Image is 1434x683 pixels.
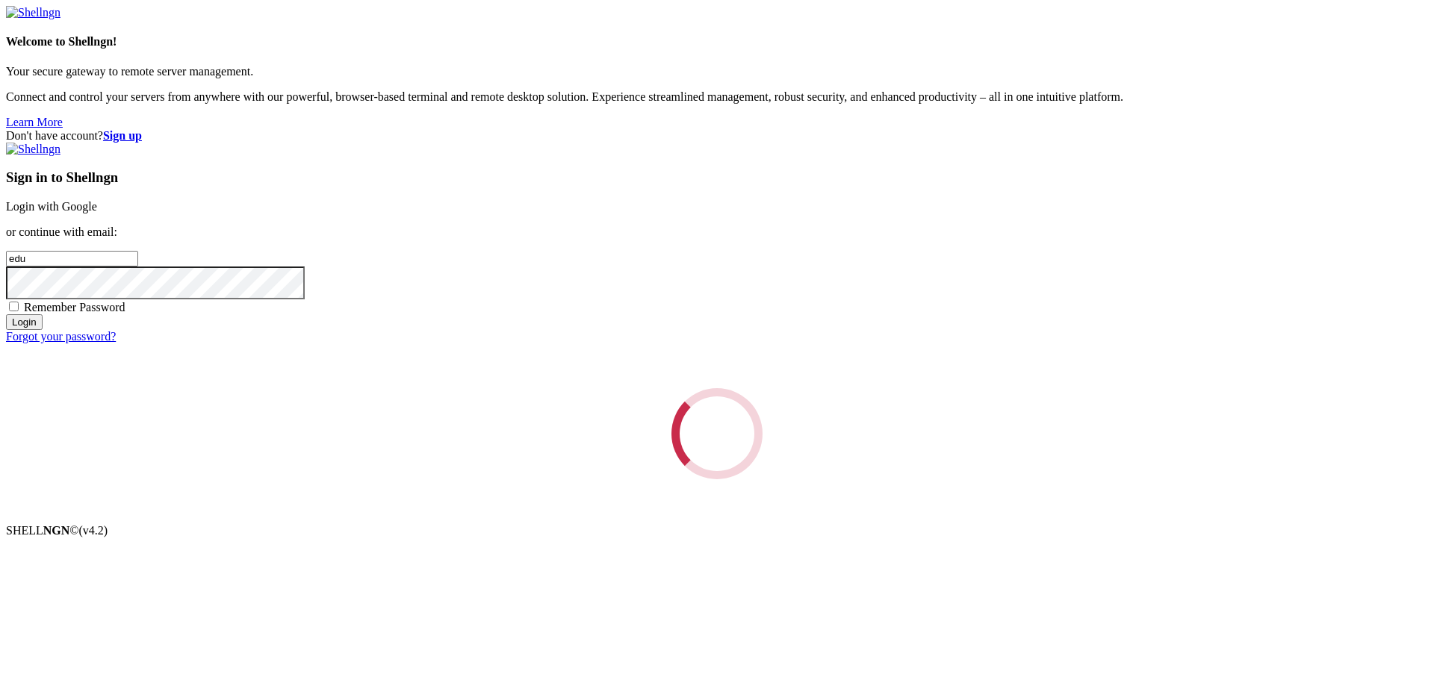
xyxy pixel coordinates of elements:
a: Learn More [6,116,63,128]
a: Login with Google [6,200,97,213]
div: Loading... [658,375,777,493]
input: Remember Password [9,302,19,311]
p: Your secure gateway to remote server management. [6,65,1428,78]
p: or continue with email: [6,225,1428,239]
span: Remember Password [24,301,125,314]
a: Sign up [103,129,142,142]
p: Connect and control your servers from anywhere with our powerful, browser-based terminal and remo... [6,90,1428,104]
div: Don't have account? [6,129,1428,143]
b: NGN [43,524,70,537]
span: SHELL © [6,524,108,537]
img: Shellngn [6,6,60,19]
span: 4.2.0 [79,524,108,537]
input: Login [6,314,43,330]
img: Shellngn [6,143,60,156]
a: Forgot your password? [6,330,116,343]
h4: Welcome to Shellngn! [6,35,1428,49]
input: Email address [6,251,138,266]
h3: Sign in to Shellngn [6,169,1428,186]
